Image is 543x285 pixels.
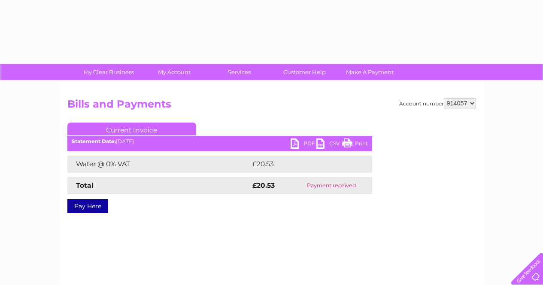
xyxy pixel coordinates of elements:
td: Payment received [291,177,372,194]
b: Statement Date: [72,138,116,144]
a: Make A Payment [334,64,405,80]
h2: Bills and Payments [67,98,476,114]
a: Pay Here [67,199,108,213]
a: Print [342,138,368,151]
a: PDF [291,138,316,151]
strong: Total [76,181,94,189]
strong: £20.53 [252,181,275,189]
a: Services [204,64,275,80]
a: My Account [139,64,209,80]
div: Account number [399,98,476,108]
a: Current Invoice [67,123,196,135]
td: £20.53 [250,156,355,173]
a: Customer Help [269,64,340,80]
div: [DATE] [67,138,372,144]
a: CSV [316,138,342,151]
td: Water @ 0% VAT [67,156,250,173]
a: My Clear Business [73,64,144,80]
